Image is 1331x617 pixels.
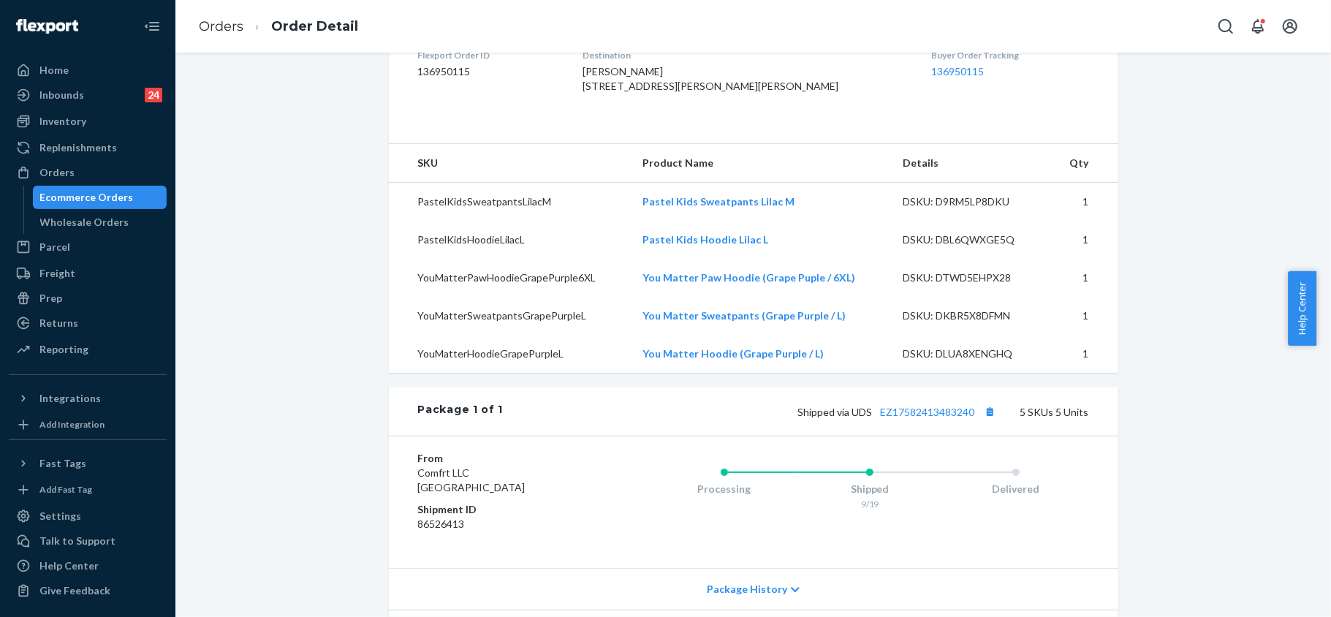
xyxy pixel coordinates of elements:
[651,482,797,496] div: Processing
[1243,12,1273,41] button: Open notifications
[631,144,892,183] th: Product Name
[418,49,560,61] dt: Flexport Order ID
[9,579,167,602] button: Give Feedback
[39,266,75,281] div: Freight
[642,309,846,322] a: You Matter Sweatpants (Grape Purple / L)
[33,186,167,209] a: Ecommerce Orders
[39,456,86,471] div: Fast Tags
[932,49,1089,61] dt: Buyer Order Tracking
[903,270,1040,285] div: DSKU: DTWD5EHPX28
[418,466,526,493] span: Comfrt LLC [GEOGRAPHIC_DATA]
[39,88,84,102] div: Inbounds
[1052,335,1118,373] td: 1
[418,64,560,79] dd: 136950115
[932,65,985,77] a: 136950115
[39,509,81,523] div: Settings
[9,235,167,259] a: Parcel
[418,502,593,517] dt: Shipment ID
[1052,259,1118,297] td: 1
[145,88,162,102] div: 24
[9,83,167,107] a: Inbounds24
[39,114,86,129] div: Inventory
[199,18,243,34] a: Orders
[418,402,504,421] div: Package 1 of 1
[1052,144,1118,183] th: Qty
[9,554,167,578] a: Help Center
[389,221,631,259] td: PastelKidsHoodieLilacL
[39,63,69,77] div: Home
[9,262,167,285] a: Freight
[39,165,75,180] div: Orders
[137,12,167,41] button: Close Navigation
[39,316,78,330] div: Returns
[418,451,593,466] dt: From
[39,291,62,306] div: Prep
[707,582,787,597] span: Package History
[797,498,943,510] div: 9/19
[1288,271,1316,346] button: Help Center
[389,259,631,297] td: YouMatterPawHoodieGrapePurple6XL
[981,402,1000,421] button: Copy tracking number
[903,308,1040,323] div: DSKU: DKBR5X8DFMN
[891,144,1052,183] th: Details
[583,49,909,61] dt: Destination
[1052,221,1118,259] td: 1
[903,347,1040,361] div: DSKU: DLUA8XENGHQ
[9,387,167,410] button: Integrations
[16,19,78,34] img: Flexport logo
[9,452,167,475] button: Fast Tags
[33,211,167,234] a: Wholesale Orders
[39,534,115,548] div: Talk to Support
[881,406,975,418] a: EZ17582413483240
[9,338,167,361] a: Reporting
[39,140,117,155] div: Replenishments
[39,391,101,406] div: Integrations
[389,144,631,183] th: SKU
[1275,12,1305,41] button: Open account menu
[39,342,88,357] div: Reporting
[9,136,167,159] a: Replenishments
[9,161,167,184] a: Orders
[797,482,943,496] div: Shipped
[9,529,167,553] a: Talk to Support
[271,18,358,34] a: Order Detail
[943,482,1089,496] div: Delivered
[798,406,1000,418] span: Shipped via UDS
[39,559,99,573] div: Help Center
[642,271,855,284] a: You Matter Paw Hoodie (Grape Puple / 6XL)
[389,183,631,222] td: PastelKidsSweatpantsLilacM
[903,194,1040,209] div: DSKU: D9RM5LP8DKU
[642,347,824,360] a: You Matter Hoodie (Grape Purple / L)
[418,517,593,531] dd: 86526413
[389,297,631,335] td: YouMatterSweatpantsGrapePurpleL
[1211,12,1240,41] button: Open Search Box
[1052,297,1118,335] td: 1
[9,416,167,434] a: Add Integration
[389,335,631,373] td: YouMatterHoodieGrapePurpleL
[187,5,370,48] ol: breadcrumbs
[9,110,167,133] a: Inventory
[503,402,1088,421] div: 5 SKUs 5 Units
[39,583,110,598] div: Give Feedback
[1052,183,1118,222] td: 1
[9,311,167,335] a: Returns
[9,58,167,82] a: Home
[9,504,167,528] a: Settings
[39,240,70,254] div: Parcel
[903,232,1040,247] div: DSKU: DBL6QWXGE5Q
[642,195,795,208] a: Pastel Kids Sweatpants Lilac M
[39,418,105,431] div: Add Integration
[39,483,92,496] div: Add Fast Tag
[40,190,134,205] div: Ecommerce Orders
[9,481,167,499] a: Add Fast Tag
[9,287,167,310] a: Prep
[40,215,129,230] div: Wholesale Orders
[642,233,768,246] a: Pastel Kids Hoodie Lilac L
[583,65,839,92] span: [PERSON_NAME] [STREET_ADDRESS][PERSON_NAME][PERSON_NAME]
